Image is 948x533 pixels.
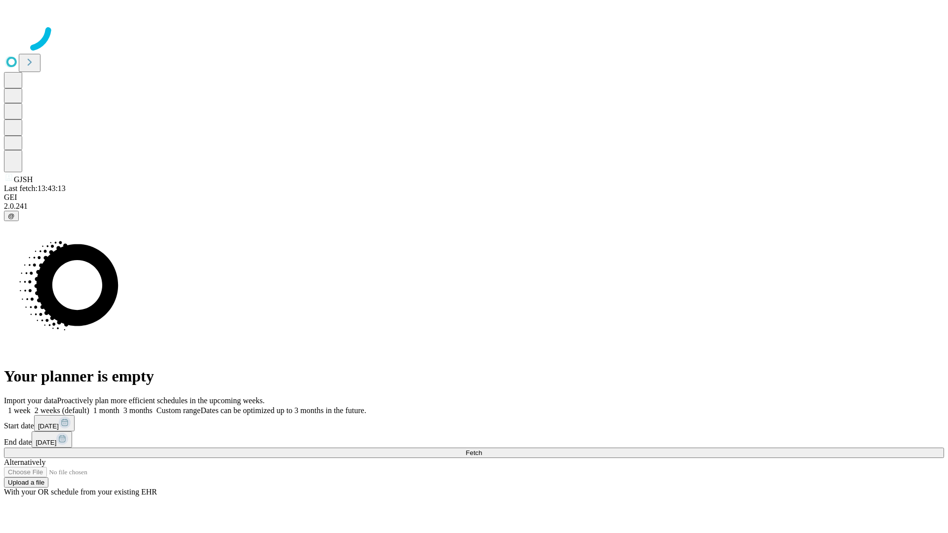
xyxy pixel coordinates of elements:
[4,488,157,496] span: With your OR schedule from your existing EHR
[200,406,366,415] span: Dates can be optimized up to 3 months in the future.
[8,212,15,220] span: @
[35,406,89,415] span: 2 weeks (default)
[4,396,57,405] span: Import your data
[4,431,944,448] div: End date
[57,396,265,405] span: Proactively plan more efficient schedules in the upcoming weeks.
[466,449,482,457] span: Fetch
[32,431,72,448] button: [DATE]
[4,202,944,211] div: 2.0.241
[4,211,19,221] button: @
[4,367,944,385] h1: Your planner is empty
[4,458,45,466] span: Alternatively
[4,184,66,192] span: Last fetch: 13:43:13
[4,415,944,431] div: Start date
[38,422,59,430] span: [DATE]
[14,175,33,184] span: GJSH
[36,439,56,446] span: [DATE]
[34,415,75,431] button: [DATE]
[8,406,31,415] span: 1 week
[93,406,119,415] span: 1 month
[4,448,944,458] button: Fetch
[4,477,48,488] button: Upload a file
[157,406,200,415] span: Custom range
[4,193,944,202] div: GEI
[123,406,153,415] span: 3 months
